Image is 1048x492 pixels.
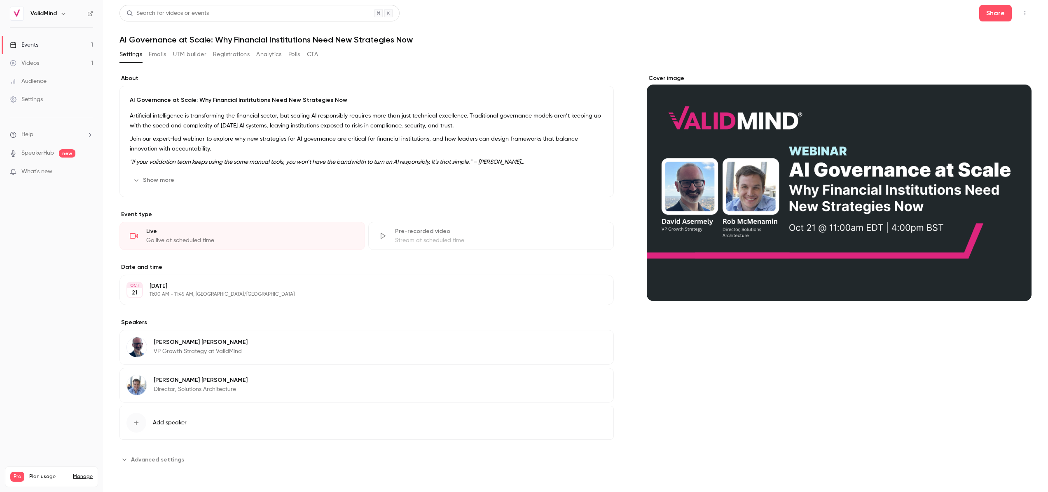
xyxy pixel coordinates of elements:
p: Join our expert-led webinar to explore why new strategies for AI governance are critical for fina... [130,134,604,154]
div: LiveGo live at scheduled time [119,222,365,250]
button: Registrations [213,48,250,61]
img: David Asermely [127,337,147,357]
p: [PERSON_NAME] [PERSON_NAME] [154,376,248,384]
label: Date and time [119,263,614,271]
p: 21 [132,289,138,297]
p: 11:00 AM - 11:45 AM, [GEOGRAPHIC_DATA]/[GEOGRAPHIC_DATA] [150,291,570,298]
iframe: Noticeable Trigger [83,168,93,176]
span: new [59,149,75,158]
button: Settings [119,48,142,61]
span: Plan usage [29,473,68,480]
button: Share [979,5,1012,21]
button: Analytics [256,48,282,61]
span: Help [21,130,33,139]
p: Event type [119,210,614,219]
h6: ValidMind [30,9,57,18]
p: AI Governance at Scale: Why Financial Institutions Need New Strategies Now [130,96,604,104]
label: About [119,74,614,82]
a: Manage [73,473,93,480]
section: Advanced settings [119,453,614,466]
div: Pre-recorded video [395,227,604,235]
div: Audience [10,77,47,85]
span: Pro [10,472,24,482]
button: CTA [307,48,318,61]
div: Stream at scheduled time [395,236,604,245]
button: Add speaker [119,406,614,440]
img: Rob McMenamin [127,375,147,395]
p: [DATE] [150,282,570,290]
div: David Asermely[PERSON_NAME] [PERSON_NAME]VP Growth Strategy at ValidMind [119,330,614,365]
em: "If your validation team keeps using the same manual tools, you won’t have the bandwidth to turn ... [130,159,524,165]
span: Advanced settings [131,455,184,464]
label: Speakers [119,318,614,327]
span: What's new [21,167,52,176]
a: SpeakerHub [21,149,54,158]
button: UTM builder [173,48,206,61]
button: Emails [149,48,166,61]
p: Artificial intelligence is transforming the financial sector, but scaling AI responsibly requires... [130,111,604,131]
label: Cover image [647,74,1032,82]
div: Rob McMenamin[PERSON_NAME] [PERSON_NAME]Director, Solutions Architecture [119,368,614,403]
div: Search for videos or events [126,9,209,18]
p: [PERSON_NAME] [PERSON_NAME] [154,338,248,346]
p: Director, Solutions Architecture [154,385,248,393]
div: Settings [10,95,43,104]
button: Show more [130,174,179,187]
div: Live [146,227,355,235]
button: Polls [288,48,300,61]
li: help-dropdown-opener [10,130,93,139]
div: Pre-recorded videoStream at scheduled time [368,222,614,250]
div: Videos [10,59,39,67]
section: Cover image [647,74,1032,301]
p: VP Growth Strategy at ValidMind [154,347,248,355]
div: Go live at scheduled time [146,236,355,245]
span: Add speaker [153,419,187,427]
img: ValidMind [10,7,23,20]
h1: AI Governance at Scale: Why Financial Institutions Need New Strategies Now [119,35,1032,45]
div: OCT [127,282,142,288]
div: Events [10,41,38,49]
button: Advanced settings [119,453,189,466]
